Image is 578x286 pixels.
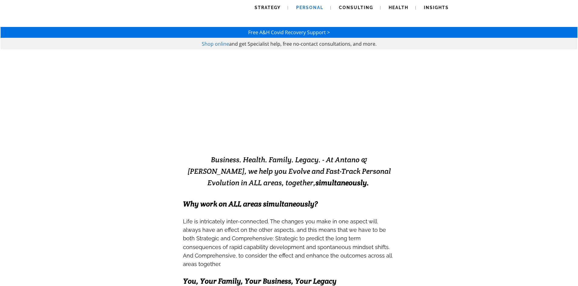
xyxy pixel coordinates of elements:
[202,41,229,47] a: Shop online
[183,276,336,286] span: You, Your Family, Your Business, Your Legacy
[424,5,449,10] span: Insights
[248,29,330,36] a: Free A&H Covid Recovery Support >
[280,126,361,141] strong: EXCELLENCE
[183,218,392,267] span: Life is intricately inter-connected. The changes you make in one aspect will always have an effec...
[188,155,391,187] span: Business. Health. Family. Legacy. - At Antano & [PERSON_NAME], we help you Evolve and Fast-Track ...
[217,126,280,141] strong: EVOLVING
[339,5,373,10] span: Consulting
[316,178,369,187] b: simultaneously.
[389,5,408,10] span: Health
[296,5,323,10] span: Personal
[183,199,318,209] span: Why work on ALL areas simultaneously?
[255,5,281,10] span: Strategy
[229,41,377,47] span: and get Specialist help, free no-contact consultations, and more.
